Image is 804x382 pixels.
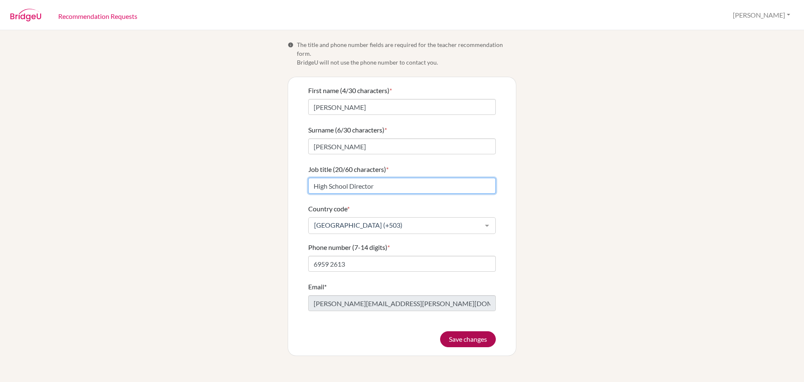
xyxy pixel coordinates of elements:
button: [PERSON_NAME] [729,7,794,23]
label: Surname (6/30 characters) [308,125,387,135]
span: [GEOGRAPHIC_DATA] (+503) [312,221,479,229]
a: Recommendation Requests [52,1,144,30]
img: BridgeU logo [10,9,41,21]
label: First name (4/30 characters) [308,86,392,96]
label: Job title (20/60 characters) [308,164,389,174]
span: The title and phone number fields are required for the teacher recommendation form. BridgeU will ... [297,40,516,67]
label: Country code [308,204,350,214]
button: Save changes [440,331,496,347]
label: Phone number (7-14 digits) [308,242,390,252]
input: Enter your job title [308,178,496,194]
input: Enter your number [308,256,496,272]
label: Email* [308,282,327,292]
input: Enter your first name [308,99,496,115]
span: Info [288,42,294,48]
input: Enter your surname [308,138,496,154]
